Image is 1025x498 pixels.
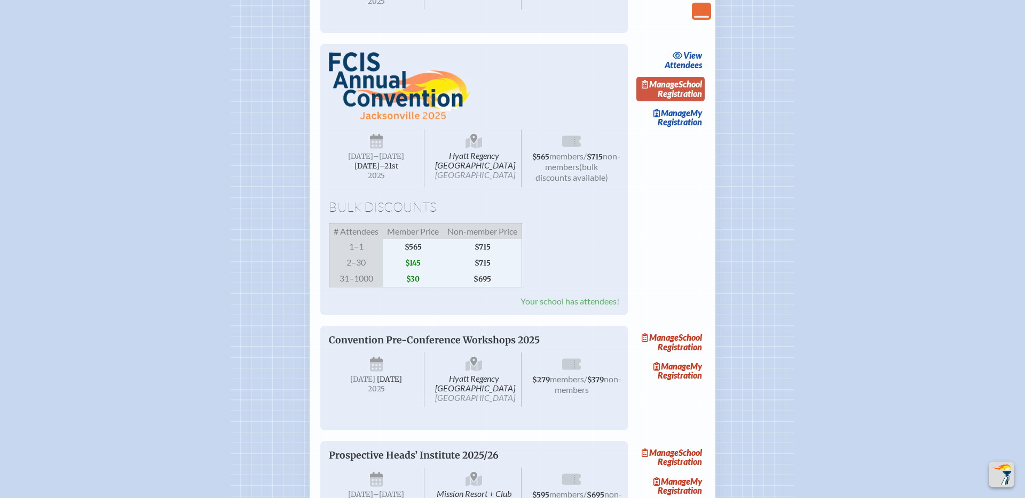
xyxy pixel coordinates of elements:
[642,79,679,89] span: Manage
[587,152,603,162] span: $715
[642,332,679,342] span: Manage
[545,151,620,172] span: non-members
[661,48,705,73] a: viewAttendees
[535,162,608,182] span: (bulk discounts available)
[443,271,522,287] span: $695
[377,375,402,384] span: [DATE]
[329,239,383,255] span: 1–1
[383,223,443,239] span: Member Price
[427,130,522,187] span: Hyatt Regency [GEOGRAPHIC_DATA]
[427,352,522,407] span: Hyatt Regency [GEOGRAPHIC_DATA]
[653,476,690,486] span: Manage
[354,162,398,171] span: [DATE]–⁠21st
[329,449,499,461] span: Prospective Heads’ Institute 2025/26
[383,255,443,271] span: $145
[329,255,383,271] span: 2–30
[642,447,679,457] span: Manage
[443,223,522,239] span: Non-member Price
[636,77,705,101] a: ManageSchool Registration
[584,151,587,161] span: /
[587,375,604,384] span: $379
[337,172,415,180] span: 2025
[329,200,619,215] h1: Bulk Discounts
[584,374,587,384] span: /
[636,445,705,470] a: ManageSchool Registration
[989,462,1014,487] button: Scroll Top
[636,358,705,383] a: ManageMy Registration
[532,375,550,384] span: $279
[435,392,515,403] span: [GEOGRAPHIC_DATA]
[532,152,549,162] span: $565
[329,223,383,239] span: # Attendees
[350,375,375,384] span: [DATE]
[329,334,540,346] span: Convention Pre-Conference Workshops 2025
[329,271,383,287] span: 31–1000
[555,374,622,395] span: non-members
[653,108,690,118] span: Manage
[549,151,584,161] span: members
[521,296,619,306] span: Your school has attendees!
[383,271,443,287] span: $30
[435,170,515,180] span: [GEOGRAPHIC_DATA]
[636,106,705,130] a: ManageMy Registration
[329,52,470,121] img: FCIS Convention 2025
[337,385,415,393] span: 2025
[636,330,705,355] a: ManageSchool Registration
[653,361,690,371] span: Manage
[550,374,584,384] span: members
[443,255,522,271] span: $715
[991,464,1012,485] img: To the top
[348,152,373,161] span: [DATE]
[383,239,443,255] span: $565
[683,50,702,60] span: view
[636,473,705,498] a: ManageMy Registration
[443,239,522,255] span: $715
[373,152,404,161] span: –[DATE]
